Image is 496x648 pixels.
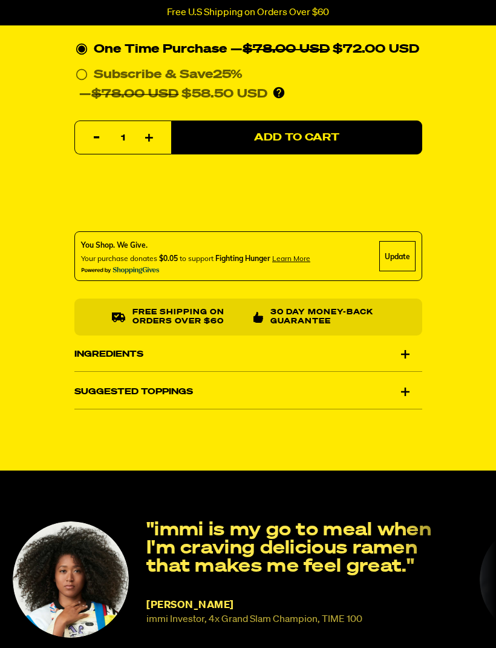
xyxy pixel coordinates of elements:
iframe: Marketing Popup [6,592,114,642]
div: You Shop. We Give. [81,240,310,251]
p: "immi is my go to meal when I'm craving delicious ramen that makes me feel great." [146,521,465,576]
img: Powered By ShoppingGives [81,267,160,275]
span: $0.05 [159,254,178,263]
span: $72.00 USD [243,44,419,56]
div: Update Cause Button [379,242,416,272]
span: Add to Cart [254,133,339,143]
div: — [79,85,267,104]
span: Learn more about donating [272,254,310,263]
p: Free shipping on orders over $60 [132,309,243,326]
input: quantity [82,122,164,156]
div: Ingredients [74,337,422,371]
del: $78.00 USD [91,88,178,101]
p: Free U.S Shipping on Orders Over $60 [167,7,329,18]
del: $78.00 USD [243,44,330,56]
div: One Time Purchase [76,40,421,59]
small: immi Investor, 4x Grand Slam Champion, TIME 100 [146,614,362,626]
p: 30 Day Money-Back Guarantee [270,309,384,326]
span: [PERSON_NAME] [146,600,234,610]
span: to support [180,254,214,263]
div: — [230,40,419,59]
div: Suggested Toppings [74,375,422,409]
div: Subscribe & Save [94,65,243,85]
span: 25% [213,69,243,81]
span: Fighting Hunger [215,254,270,263]
button: Add to Cart [171,121,422,155]
span: $58.50 USD [91,88,267,101]
span: Your purchase donates [81,254,157,263]
img: Naomi Osaka [13,521,129,638]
